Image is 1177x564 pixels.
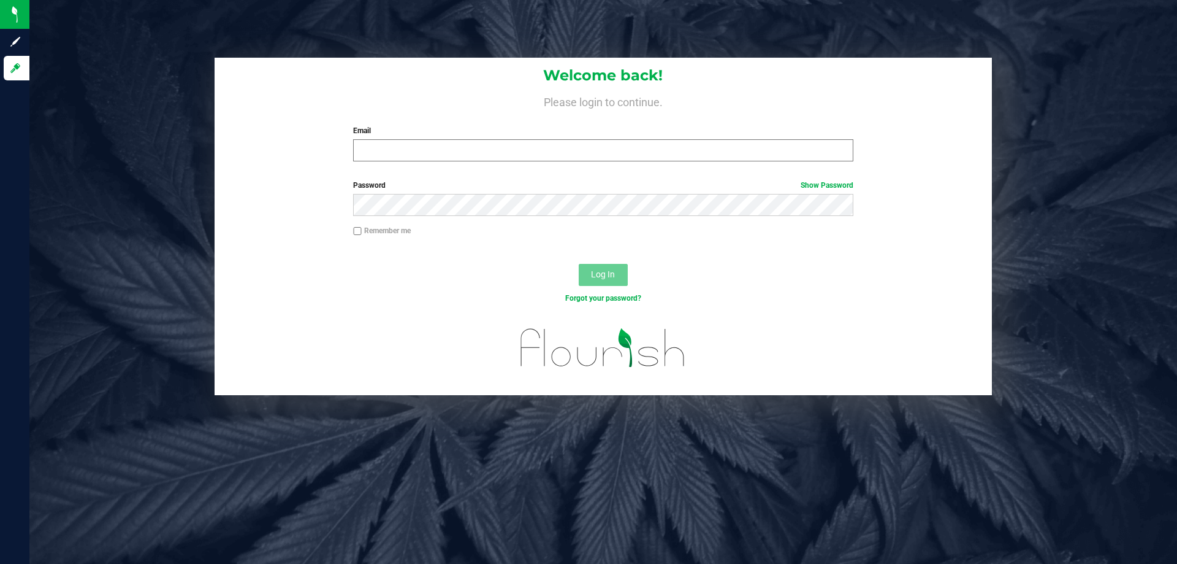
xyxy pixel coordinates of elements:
[506,317,700,379] img: flourish_logo.svg
[215,93,992,108] h4: Please login to continue.
[565,294,641,303] a: Forgot your password?
[9,36,21,48] inline-svg: Sign up
[353,225,411,236] label: Remember me
[353,227,362,236] input: Remember me
[215,68,992,83] h1: Welcome back!
[353,125,853,136] label: Email
[9,62,21,74] inline-svg: Log in
[591,269,615,279] span: Log In
[579,264,628,286] button: Log In
[353,181,386,190] span: Password
[801,181,853,190] a: Show Password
